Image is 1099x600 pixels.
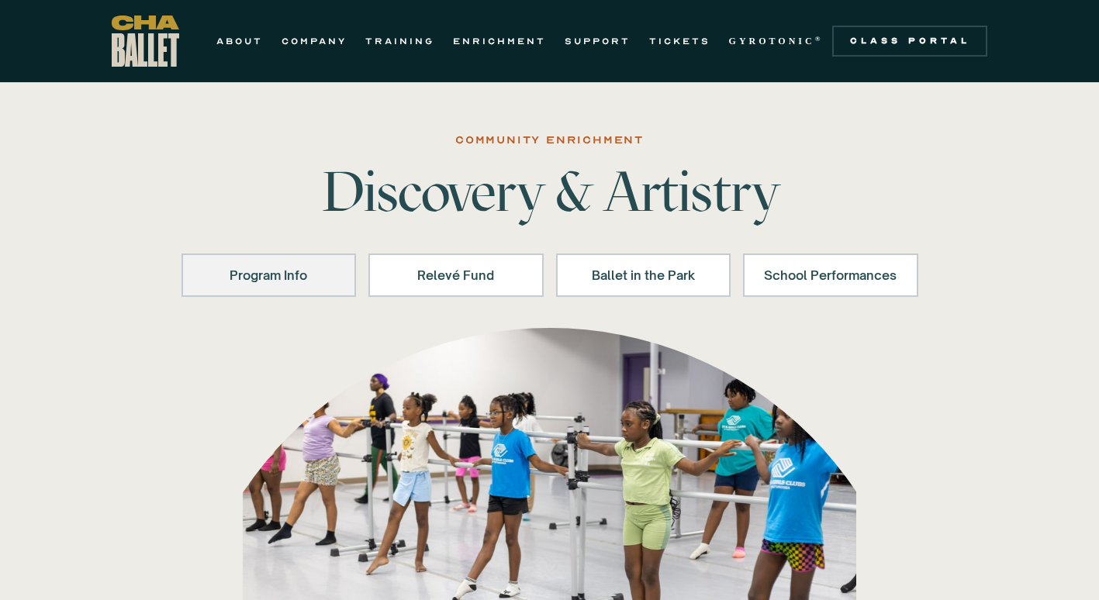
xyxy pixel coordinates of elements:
strong: GYROTONIC [729,36,815,47]
a: Class Portal [832,26,987,57]
a: ABOUT [216,32,263,50]
a: TICKETS [649,32,710,50]
a: GYROTONIC® [729,32,824,50]
h1: Discovery & Artistry [308,164,792,219]
div: COMMUNITY ENRICHMENT [455,131,644,150]
div: Program Info [202,266,337,284]
div: Relevé Fund [389,266,524,284]
a: ENRICHMENT [453,32,546,50]
a: SUPPORT [565,32,631,50]
a: home [112,16,179,67]
a: COMPANY [282,32,347,50]
div: School Performances [763,266,898,284]
a: TRAINING [365,32,434,50]
div: Class Portal [842,35,978,47]
a: Relevé Fund [368,253,544,297]
div: Ballet in the Park [576,266,711,284]
a: School Performances [743,253,918,297]
a: Program Info [181,253,357,297]
sup: ® [815,35,824,43]
a: Ballet in the Park [556,253,731,297]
